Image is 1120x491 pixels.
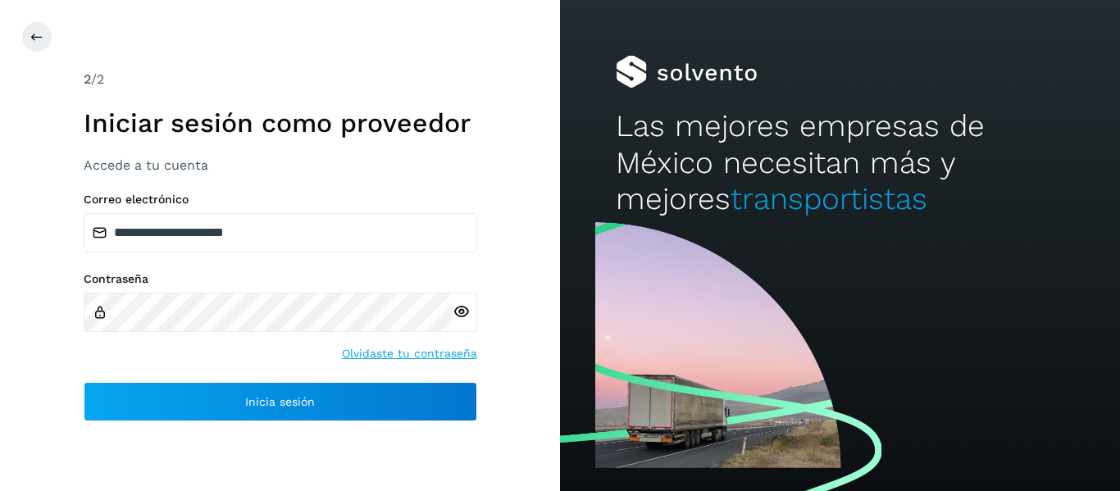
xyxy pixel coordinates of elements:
h1: Iniciar sesión como proveedor [84,107,477,139]
h3: Accede a tu cuenta [84,157,477,173]
span: Inicia sesión [245,396,315,407]
h2: Las mejores empresas de México necesitan más y mejores [616,108,1063,217]
button: Inicia sesión [84,382,477,421]
label: Contraseña [84,272,477,286]
span: 2 [84,71,91,87]
label: Correo electrónico [84,193,477,207]
a: Olvidaste tu contraseña [342,345,477,362]
div: /2 [84,70,477,89]
span: transportistas [731,181,927,216]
